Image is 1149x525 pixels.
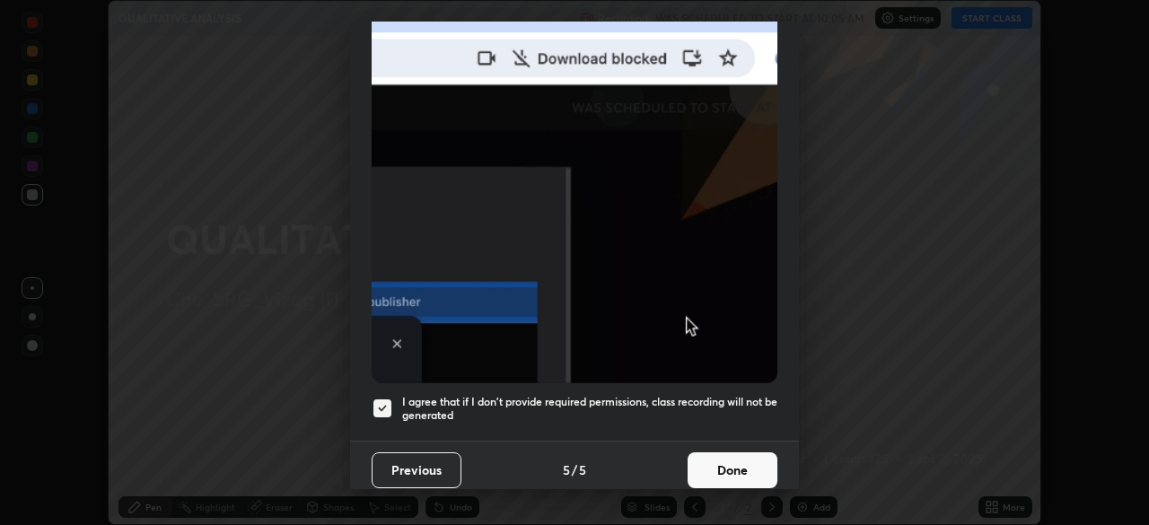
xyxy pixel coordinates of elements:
[563,460,570,479] h4: 5
[372,452,461,488] button: Previous
[688,452,777,488] button: Done
[579,460,586,479] h4: 5
[572,460,577,479] h4: /
[402,395,777,423] h5: I agree that if I don't provide required permissions, class recording will not be generated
